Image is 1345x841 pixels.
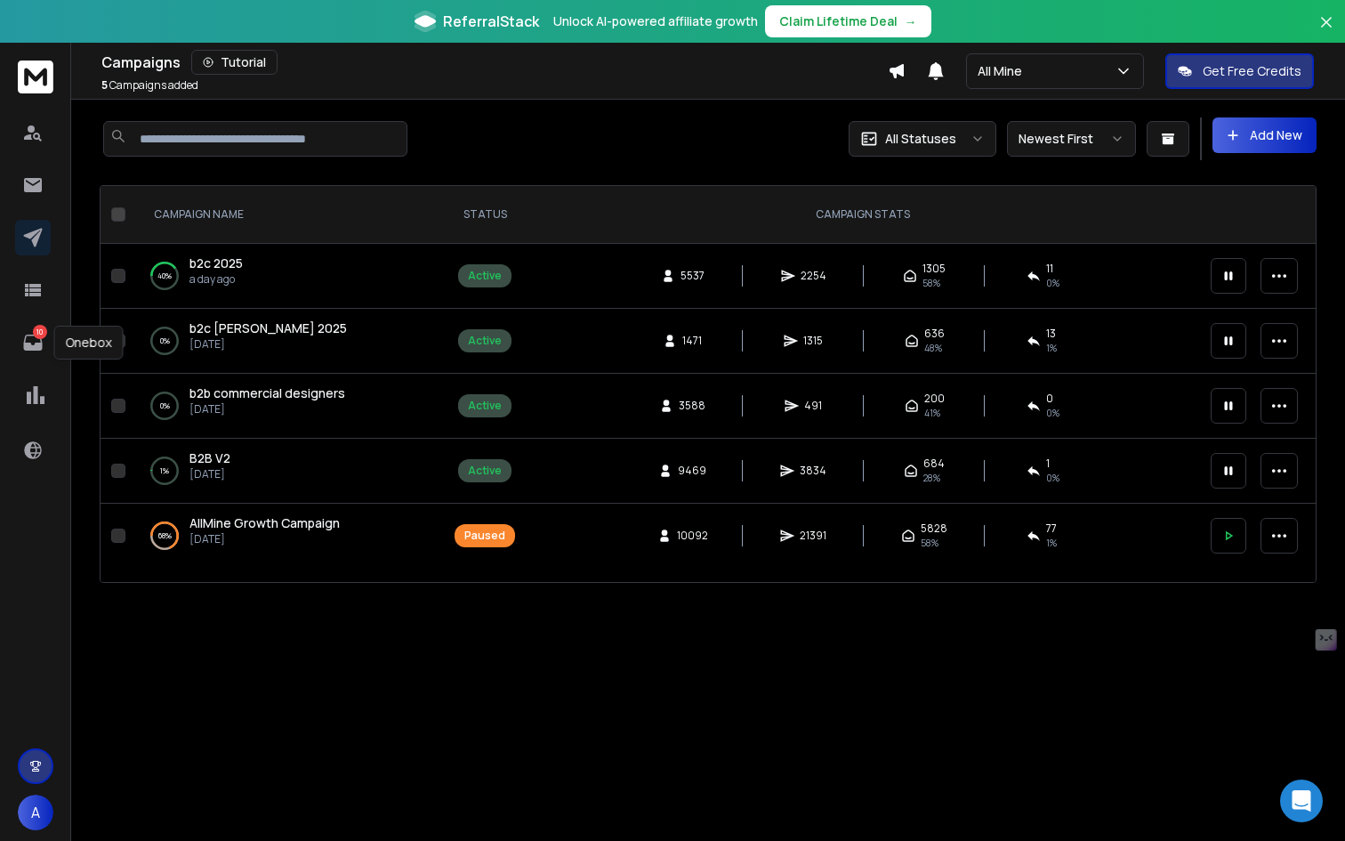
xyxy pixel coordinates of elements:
[468,334,502,348] div: Active
[921,536,938,550] span: 58 %
[682,334,702,348] span: 1471
[885,130,956,148] p: All Statuses
[189,384,345,401] span: b2b commercial designers
[133,186,444,244] th: CAMPAIGN NAME
[133,439,444,504] td: 1%B2B V2[DATE]
[804,399,822,413] span: 491
[923,471,940,485] span: 28 %
[924,392,945,406] span: 200
[803,334,823,348] span: 1315
[800,464,826,478] span: 3834
[678,464,706,478] span: 9469
[101,78,198,93] p: Campaigns added
[443,11,539,32] span: ReferralStack
[133,309,444,374] td: 0%b2c [PERSON_NAME] 2025[DATE]
[1046,406,1059,420] span: 0 %
[189,272,243,287] p: a day ago
[189,337,347,352] p: [DATE]
[189,319,347,337] a: b2c [PERSON_NAME] 2025
[133,244,444,309] td: 40%b2c 2025a day ago
[468,464,502,478] div: Active
[160,462,169,480] p: 1 %
[1046,276,1059,290] span: 0 %
[1046,262,1053,276] span: 11
[468,399,502,413] div: Active
[101,50,888,75] div: Campaigns
[444,186,526,244] th: STATUS
[18,795,53,830] button: A
[923,457,945,471] span: 684
[189,255,243,271] span: b2c 2025
[681,269,705,283] span: 5537
[765,5,931,37] button: Claim Lifetime Deal→
[189,532,340,546] p: [DATE]
[526,186,1200,244] th: CAMPAIGN STATS
[801,269,826,283] span: 2254
[1212,117,1317,153] button: Add New
[922,276,940,290] span: 58 %
[160,332,170,350] p: 0 %
[978,62,1029,80] p: All Mine
[468,269,502,283] div: Active
[189,255,243,272] a: b2c 2025
[1046,392,1053,406] span: 0
[191,50,278,75] button: Tutorial
[553,12,758,30] p: Unlock AI-powered affiliate growth
[1046,327,1056,341] span: 13
[1046,522,1057,536] span: 77
[677,529,708,543] span: 10092
[189,467,230,481] p: [DATE]
[189,514,340,532] a: AllMine Growth Campaign
[464,529,505,543] div: Paused
[1046,471,1059,485] span: 0 %
[54,326,124,360] div: Onebox
[15,325,51,360] a: 10
[1165,53,1314,89] button: Get Free Credits
[924,406,940,420] span: 41 %
[1280,780,1323,822] div: Open Intercom Messenger
[924,341,942,355] span: 48 %
[189,319,347,336] span: b2c [PERSON_NAME] 2025
[157,267,172,285] p: 40 %
[101,77,108,93] span: 5
[905,12,917,30] span: →
[1046,536,1057,550] span: 1 %
[1046,341,1057,355] span: 1 %
[160,397,170,415] p: 0 %
[1007,121,1136,157] button: Newest First
[1046,457,1050,471] span: 1
[1203,62,1301,80] p: Get Free Credits
[158,527,172,545] p: 68 %
[921,522,947,536] span: 5828
[133,504,444,569] td: 68%AllMine Growth Campaign[DATE]
[189,384,345,402] a: b2b commercial designers
[189,402,345,416] p: [DATE]
[679,399,705,413] span: 3588
[1315,11,1338,53] button: Close banner
[924,327,945,341] span: 636
[189,514,340,531] span: AllMine Growth Campaign
[922,262,946,276] span: 1305
[800,529,826,543] span: 21391
[189,449,230,466] span: B2B V2
[33,325,47,339] p: 10
[189,449,230,467] a: B2B V2
[133,374,444,439] td: 0%b2b commercial designers[DATE]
